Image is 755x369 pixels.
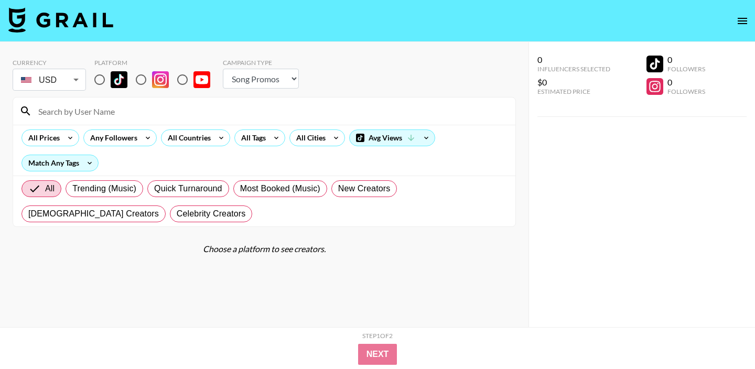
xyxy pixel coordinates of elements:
[45,182,55,195] span: All
[667,77,705,88] div: 0
[290,130,328,146] div: All Cities
[32,103,509,120] input: Search by User Name
[22,155,98,171] div: Match Any Tags
[667,55,705,65] div: 0
[28,208,159,220] span: [DEMOGRAPHIC_DATA] Creators
[177,208,246,220] span: Celebrity Creators
[22,130,62,146] div: All Prices
[223,59,299,67] div: Campaign Type
[72,182,136,195] span: Trending (Music)
[362,332,393,340] div: Step 1 of 2
[537,88,610,95] div: Estimated Price
[94,59,219,67] div: Platform
[8,7,113,32] img: Grail Talent
[111,71,127,88] img: TikTok
[667,65,705,73] div: Followers
[537,77,610,88] div: $0
[732,10,753,31] button: open drawer
[154,182,222,195] span: Quick Turnaround
[338,182,391,195] span: New Creators
[537,55,610,65] div: 0
[667,88,705,95] div: Followers
[13,244,516,254] div: Choose a platform to see creators.
[350,130,435,146] div: Avg Views
[84,130,139,146] div: Any Followers
[358,344,397,365] button: Next
[15,71,84,89] div: USD
[152,71,169,88] img: Instagram
[161,130,213,146] div: All Countries
[537,65,610,73] div: Influencers Selected
[235,130,268,146] div: All Tags
[13,59,86,67] div: Currency
[193,71,210,88] img: YouTube
[240,182,320,195] span: Most Booked (Music)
